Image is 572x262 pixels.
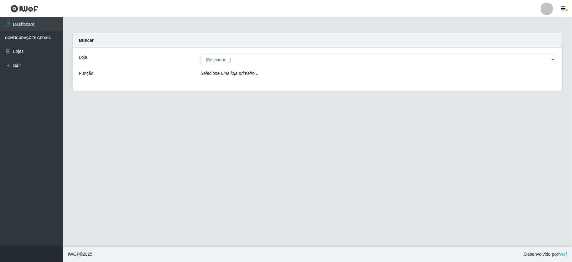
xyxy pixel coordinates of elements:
[79,70,94,77] label: Função
[200,71,258,76] i: Selecione uma loja primeiro...
[68,252,79,257] span: IWOF
[79,38,94,43] strong: Buscar
[10,5,38,13] img: CoreUI Logo
[68,251,94,258] span: © 2025 .
[524,251,567,258] span: Desenvolvido por
[558,252,567,257] a: iWof
[79,54,87,61] label: Loja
